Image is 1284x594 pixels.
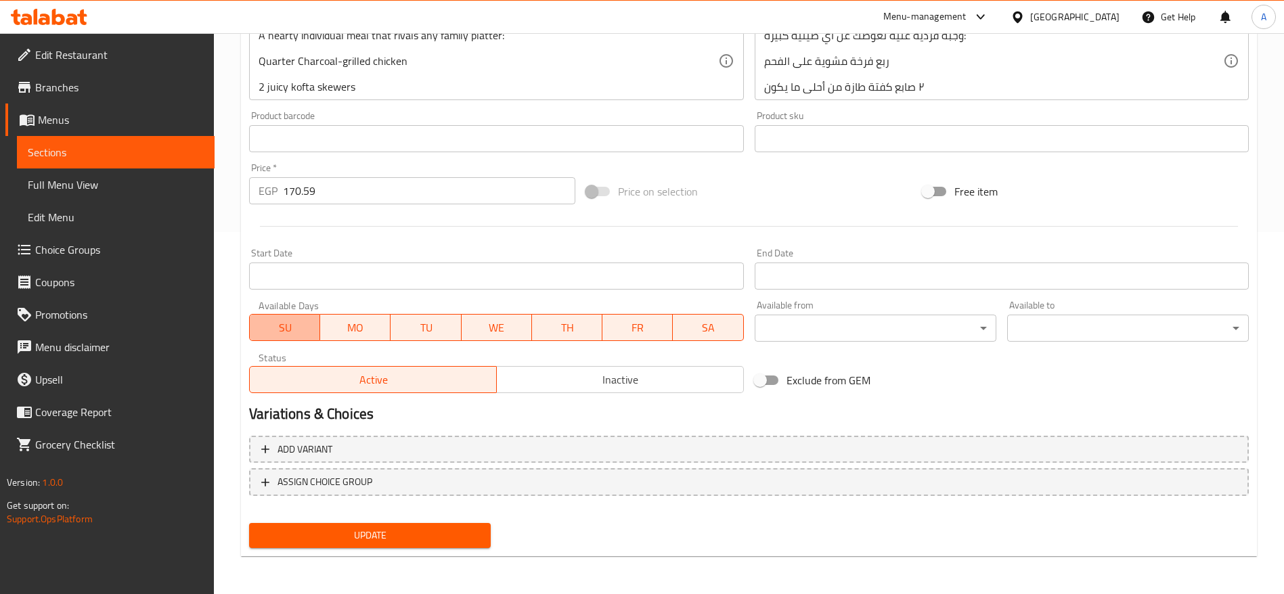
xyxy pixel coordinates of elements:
[5,396,215,428] a: Coverage Report
[618,183,698,200] span: Price on selection
[787,372,870,388] span: Exclude from GEM
[35,404,204,420] span: Coverage Report
[396,318,456,338] span: TU
[249,314,320,341] button: SU
[249,436,1249,463] button: Add variant
[755,315,996,342] div: ​
[954,183,998,200] span: Free item
[35,306,204,323] span: Promotions
[28,177,204,193] span: Full Menu View
[249,366,497,393] button: Active
[17,168,215,201] a: Full Menu View
[255,318,315,338] span: SU
[502,370,738,390] span: Inactive
[537,318,597,338] span: TH
[28,144,204,160] span: Sections
[35,242,204,258] span: Choice Groups
[532,314,602,341] button: TH
[326,318,385,338] span: MO
[35,436,204,453] span: Grocery Checklist
[5,331,215,363] a: Menu disclaimer
[278,474,372,490] span: ASSIGN CHOICE GROUP
[1030,9,1120,24] div: [GEOGRAPHIC_DATA]
[249,523,491,548] button: Update
[496,366,744,393] button: Inactive
[38,112,204,128] span: Menus
[5,71,215,104] a: Branches
[17,201,215,233] a: Edit Menu
[755,125,1249,152] input: Please enter product sku
[42,474,63,491] span: 1.0.0
[249,125,743,152] input: Please enter product barcode
[7,497,69,514] span: Get support on:
[764,29,1223,93] textarea: وجبة فردية غنية تعوّضك عن أي صينية كبيرة: ربع فرخة مشوية على الفحم ٢ صابع كفتة طازة من أحلى ما يك...
[608,318,667,338] span: FR
[260,527,480,544] span: Update
[255,370,491,390] span: Active
[28,209,204,225] span: Edit Menu
[249,404,1249,424] h2: Variations & Choices
[602,314,673,341] button: FR
[35,79,204,95] span: Branches
[883,9,967,25] div: Menu-management
[1261,9,1266,24] span: A
[259,183,278,199] p: EGP
[35,47,204,63] span: Edit Restaurant
[278,441,332,458] span: Add variant
[5,233,215,266] a: Choice Groups
[35,274,204,290] span: Coupons
[320,314,391,341] button: MO
[391,314,461,341] button: TU
[5,39,215,71] a: Edit Restaurant
[5,298,215,331] a: Promotions
[259,29,717,93] textarea: A hearty individual meal that rivals any family platter: Quarter Charcoal-grilled chicken 2 juicy...
[7,510,93,528] a: Support.OpsPlatform
[678,318,738,338] span: SA
[5,363,215,396] a: Upsell
[17,136,215,168] a: Sections
[462,314,532,341] button: WE
[673,314,743,341] button: SA
[5,266,215,298] a: Coupons
[5,104,215,136] a: Menus
[283,177,575,204] input: Please enter price
[1007,315,1249,342] div: ​
[5,428,215,461] a: Grocery Checklist
[35,339,204,355] span: Menu disclaimer
[467,318,527,338] span: WE
[249,468,1249,496] button: ASSIGN CHOICE GROUP
[35,371,204,388] span: Upsell
[7,474,40,491] span: Version:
